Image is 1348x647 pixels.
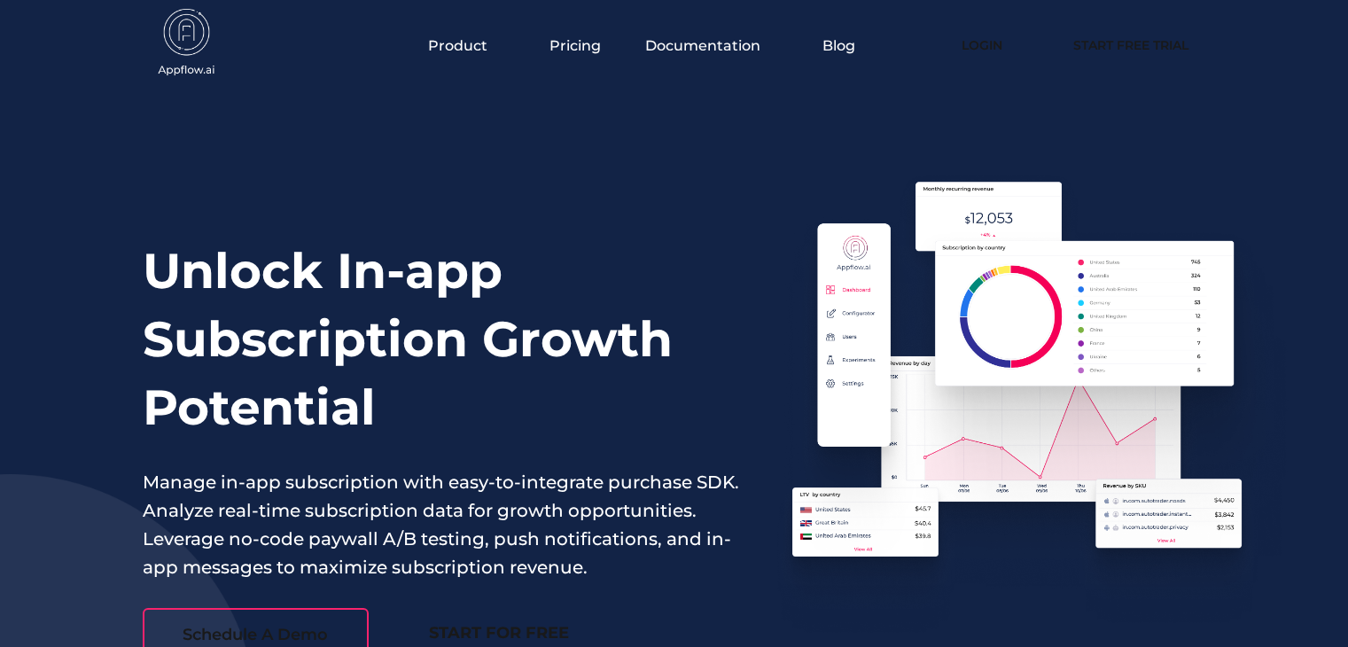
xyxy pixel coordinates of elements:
[822,37,855,54] a: Blog
[143,237,740,441] h1: Unlock In-app Subscription Growth Potential
[428,37,487,54] span: Product
[1056,26,1206,65] a: Start Free Trial
[935,26,1029,65] a: Login
[428,37,505,54] button: Product
[645,37,778,54] button: Documentation
[549,37,601,54] a: Pricing
[645,37,760,54] span: Documentation
[143,9,231,80] img: appflow.ai-logo
[143,468,740,581] p: Manage in-app subscription with easy-to-integrate purchase SDK. Analyze real-time subscription da...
